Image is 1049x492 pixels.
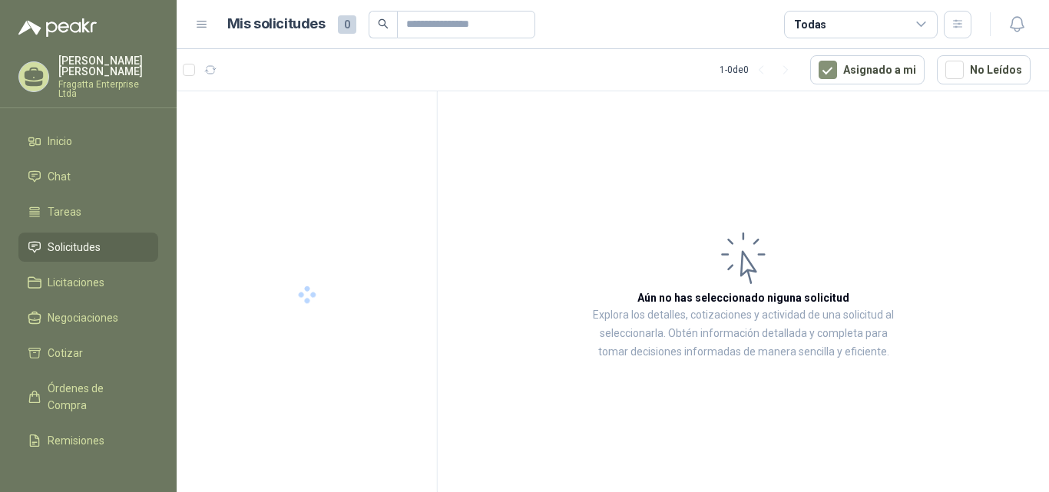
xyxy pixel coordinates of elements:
[338,15,356,34] span: 0
[18,197,158,226] a: Tareas
[48,309,118,326] span: Negociaciones
[720,58,798,82] div: 1 - 0 de 0
[591,306,895,362] p: Explora los detalles, cotizaciones y actividad de una solicitud al seleccionarla. Obtén informaci...
[18,127,158,156] a: Inicio
[18,18,97,37] img: Logo peakr
[18,268,158,297] a: Licitaciones
[58,80,158,98] p: Fragatta Enterprise Ltda
[18,303,158,332] a: Negociaciones
[58,55,158,77] p: [PERSON_NAME] [PERSON_NAME]
[810,55,925,84] button: Asignado a mi
[48,168,71,185] span: Chat
[18,426,158,455] a: Remisiones
[48,380,144,414] span: Órdenes de Compra
[18,233,158,262] a: Solicitudes
[48,274,104,291] span: Licitaciones
[48,345,83,362] span: Cotizar
[637,289,849,306] h3: Aún no has seleccionado niguna solicitud
[794,16,826,33] div: Todas
[227,13,326,35] h1: Mis solicitudes
[378,18,389,29] span: search
[18,374,158,420] a: Órdenes de Compra
[18,338,158,368] a: Cotizar
[48,203,81,220] span: Tareas
[18,162,158,191] a: Chat
[48,239,101,256] span: Solicitudes
[48,432,104,449] span: Remisiones
[937,55,1031,84] button: No Leídos
[48,133,72,150] span: Inicio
